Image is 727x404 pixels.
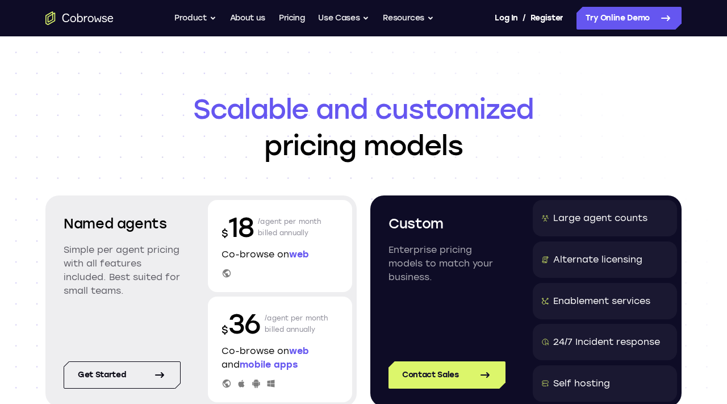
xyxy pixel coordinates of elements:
[64,361,181,389] a: Get started
[240,359,298,370] span: mobile apps
[222,306,260,342] p: 36
[530,7,563,30] a: Register
[230,7,265,30] a: About us
[289,345,309,356] span: web
[222,209,253,245] p: 18
[279,7,305,30] a: Pricing
[388,243,505,284] p: Enterprise pricing models to match your business.
[553,211,647,225] div: Large agent counts
[388,361,505,389] a: Contact Sales
[553,253,642,266] div: Alternate licensing
[495,7,517,30] a: Log In
[45,91,682,164] h1: pricing models
[523,11,526,25] span: /
[222,324,228,336] span: $
[576,7,682,30] a: Try Online Demo
[174,7,216,30] button: Product
[222,344,339,372] p: Co-browse on and
[318,7,369,30] button: Use Cases
[222,248,339,261] p: Co-browse on
[258,209,321,245] p: /agent per month billed annually
[64,214,181,234] h2: Named agents
[553,377,610,390] div: Self hosting
[383,7,434,30] button: Resources
[45,11,114,25] a: Go to the home page
[265,306,328,342] p: /agent per month billed annually
[45,91,682,127] span: Scalable and customized
[553,335,660,349] div: 24/7 Incident response
[64,243,181,298] p: Simple per agent pricing with all features included. Best suited for small teams.
[553,294,650,308] div: Enablement services
[388,214,505,234] h2: Custom
[222,227,228,240] span: $
[289,249,309,260] span: web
